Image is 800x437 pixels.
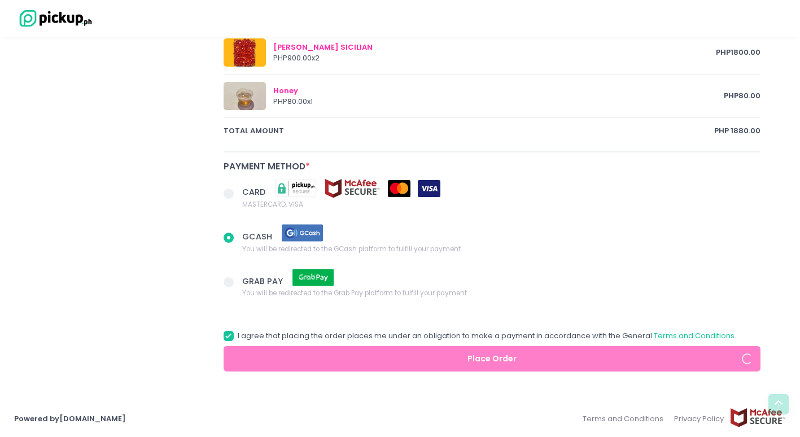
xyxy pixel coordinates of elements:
[14,413,126,424] a: Powered by[DOMAIN_NAME]
[273,53,716,64] div: PHP 900.00 x 2
[654,330,735,341] a: Terms and Conditions
[274,223,331,243] img: gcash
[285,268,342,287] img: grab pay
[268,178,324,198] img: pickupsecure
[224,160,761,173] div: Payment Method
[418,180,440,197] img: visa
[224,125,715,137] span: total amount
[716,47,760,58] span: PHP 1800.00
[724,90,760,102] span: PHP 80.00
[242,198,440,209] span: MASTERCARD, VISA
[242,275,285,286] span: GRAB PAY
[669,408,730,430] a: Privacy Policy
[242,287,468,299] span: You will be redirected to the Grab Pay platform to fulfill your payment.
[388,180,410,197] img: mastercard
[273,42,716,53] div: [PERSON_NAME] SICILIAN
[273,85,724,97] div: Honey
[324,178,381,198] img: mcafee-secure
[583,408,669,430] a: Terms and Conditions
[714,125,760,137] span: PHP 1880.00
[729,408,786,427] img: mcafee-secure
[224,330,736,342] label: I agree that placing the order places me under an obligation to make a payment in accordance with...
[224,346,761,372] button: Place Order
[242,231,274,242] span: GCASH
[242,243,462,254] span: You will be redirected to the GCash platform to fulfill your payment.
[14,8,93,28] img: logo
[273,96,724,107] div: PHP 80.00 x 1
[242,186,268,198] span: CARD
